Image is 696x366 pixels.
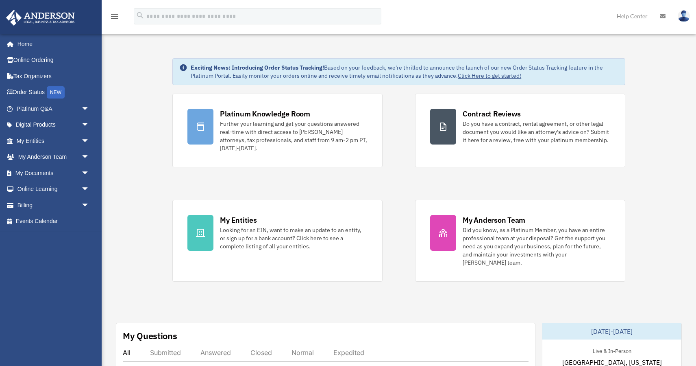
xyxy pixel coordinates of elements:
[463,226,610,267] div: Did you know, as a Platinum Member, you have an entire professional team at your disposal? Get th...
[110,11,120,21] i: menu
[6,36,98,52] a: Home
[136,11,145,20] i: search
[4,10,77,26] img: Anderson Advisors Platinum Portal
[6,117,102,133] a: Digital Productsarrow_drop_down
[463,120,610,144] div: Do you have a contract, rental agreement, or other legal document you would like an attorney's ad...
[291,348,314,357] div: Normal
[123,330,177,342] div: My Questions
[81,197,98,214] span: arrow_drop_down
[81,133,98,149] span: arrow_drop_down
[678,10,690,22] img: User Pic
[458,72,521,79] a: Click Here to get started!
[81,181,98,198] span: arrow_drop_down
[6,181,102,197] a: Online Learningarrow_drop_down
[250,348,272,357] div: Closed
[6,52,102,68] a: Online Ordering
[6,149,102,165] a: My Anderson Teamarrow_drop_down
[415,200,625,282] a: My Anderson Team Did you know, as a Platinum Member, you have an entire professional team at your...
[200,348,231,357] div: Answered
[220,120,368,152] div: Further your learning and get your questions answered real-time with direct access to [PERSON_NAM...
[6,213,102,230] a: Events Calendar
[463,109,521,119] div: Contract Reviews
[220,226,368,250] div: Looking for an EIN, want to make an update to an entity, or sign up for a bank account? Click her...
[110,14,120,21] a: menu
[6,68,102,84] a: Tax Organizers
[47,86,65,99] div: NEW
[220,109,310,119] div: Platinum Knowledge Room
[463,215,525,225] div: My Anderson Team
[191,64,324,71] strong: Exciting News: Introducing Order Status Tracking!
[542,323,681,340] div: [DATE]-[DATE]
[6,133,102,149] a: My Entitiesarrow_drop_down
[172,200,383,282] a: My Entities Looking for an EIN, want to make an update to an entity, or sign up for a bank accoun...
[6,165,102,181] a: My Documentsarrow_drop_down
[150,348,181,357] div: Submitted
[220,215,257,225] div: My Entities
[415,94,625,167] a: Contract Reviews Do you have a contract, rental agreement, or other legal document you would like...
[6,101,102,117] a: Platinum Q&Aarrow_drop_down
[191,64,618,80] div: Based on your feedback, we're thrilled to announce the launch of our new Order Status Tracking fe...
[81,165,98,182] span: arrow_drop_down
[6,197,102,213] a: Billingarrow_drop_down
[81,117,98,134] span: arrow_drop_down
[586,346,638,355] div: Live & In-Person
[123,348,130,357] div: All
[6,84,102,101] a: Order StatusNEW
[172,94,383,167] a: Platinum Knowledge Room Further your learning and get your questions answered real-time with dire...
[333,348,364,357] div: Expedited
[81,149,98,166] span: arrow_drop_down
[81,101,98,117] span: arrow_drop_down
